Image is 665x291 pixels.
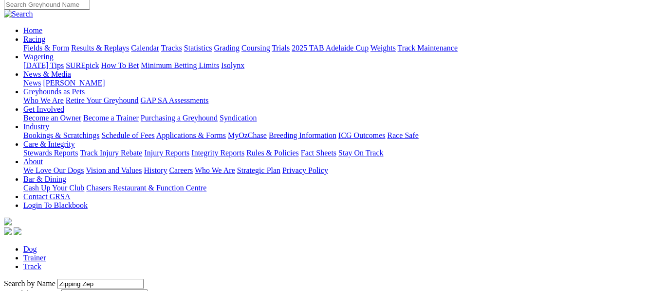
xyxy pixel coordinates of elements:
[184,44,212,52] a: Statistics
[141,114,218,122] a: Purchasing a Greyhound
[23,131,661,140] div: Industry
[101,61,139,69] a: How To Bet
[4,10,33,18] img: Search
[23,157,43,166] a: About
[23,245,37,253] a: Dog
[23,254,46,262] a: Trainer
[23,114,81,122] a: Become an Owner
[23,262,41,271] a: Track
[23,184,84,192] a: Cash Up Your Club
[4,227,12,235] img: facebook.svg
[221,61,244,69] a: Isolynx
[23,166,84,174] a: We Love Our Dogs
[387,131,418,139] a: Race Safe
[23,61,661,70] div: Wagering
[292,44,369,52] a: 2025 TAB Adelaide Cup
[246,149,299,157] a: Rules & Policies
[86,166,142,174] a: Vision and Values
[4,218,12,225] img: logo-grsa-white.png
[144,166,167,174] a: History
[191,149,244,157] a: Integrity Reports
[23,96,64,104] a: Who We Are
[43,79,105,87] a: [PERSON_NAME]
[23,201,88,209] a: Login To Blackbook
[23,140,75,148] a: Care & Integrity
[23,131,99,139] a: Bookings & Scratchings
[169,166,193,174] a: Careers
[269,131,336,139] a: Breeding Information
[23,96,661,105] div: Greyhounds as Pets
[23,44,661,52] div: Racing
[101,131,154,139] a: Schedule of Fees
[66,96,139,104] a: Retire Your Greyhound
[282,166,328,174] a: Privacy Policy
[23,52,54,61] a: Wagering
[272,44,290,52] a: Trials
[23,79,41,87] a: News
[23,122,49,131] a: Industry
[141,96,209,104] a: GAP SA Assessments
[23,166,661,175] div: About
[241,44,270,52] a: Coursing
[23,192,70,201] a: Contact GRSA
[301,149,336,157] a: Fact Sheets
[195,166,235,174] a: Who We Are
[23,149,78,157] a: Stewards Reports
[156,131,226,139] a: Applications & Forms
[214,44,240,52] a: Grading
[144,149,189,157] a: Injury Reports
[23,87,85,96] a: Greyhounds as Pets
[23,26,42,34] a: Home
[71,44,129,52] a: Results & Replays
[23,35,45,43] a: Racing
[23,70,71,78] a: News & Media
[398,44,458,52] a: Track Maintenance
[23,79,661,87] div: News & Media
[131,44,159,52] a: Calendar
[57,279,144,289] input: Search by Greyhound name
[80,149,142,157] a: Track Injury Rebate
[23,44,69,52] a: Fields & Form
[161,44,182,52] a: Tracks
[14,227,21,235] img: twitter.svg
[220,114,257,122] a: Syndication
[370,44,396,52] a: Weights
[66,61,99,69] a: SUREpick
[4,279,55,288] label: Search by Name
[228,131,267,139] a: MyOzChase
[83,114,139,122] a: Become a Trainer
[23,175,66,183] a: Bar & Dining
[141,61,219,69] a: Minimum Betting Limits
[237,166,280,174] a: Strategic Plan
[23,114,661,122] div: Get Involved
[23,184,661,192] div: Bar & Dining
[86,184,206,192] a: Chasers Restaurant & Function Centre
[23,105,64,113] a: Get Involved
[338,149,383,157] a: Stay On Track
[23,61,64,69] a: [DATE] Tips
[23,149,661,157] div: Care & Integrity
[338,131,385,139] a: ICG Outcomes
